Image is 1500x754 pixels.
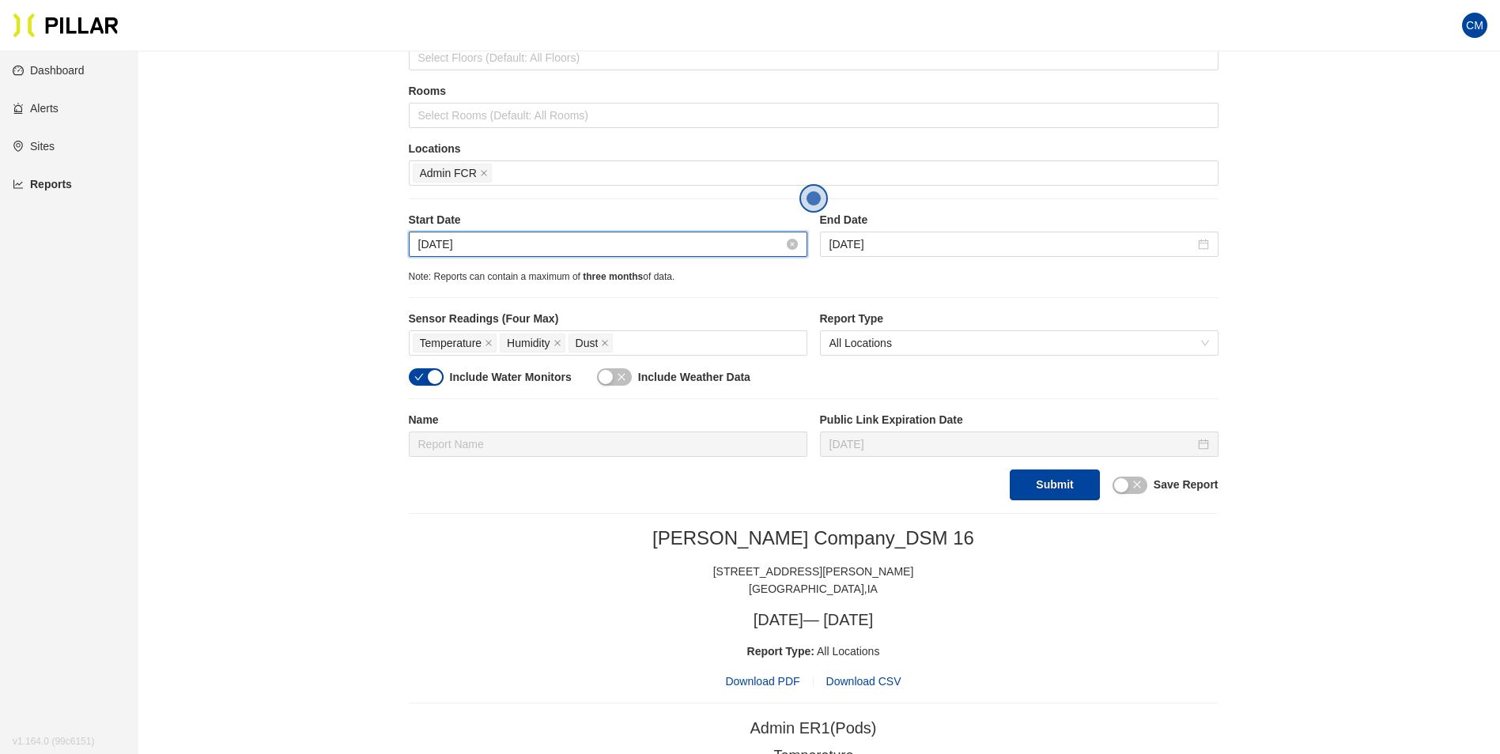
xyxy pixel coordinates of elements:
[826,675,901,688] span: Download CSV
[820,212,1219,228] label: End Date
[409,311,807,327] label: Sensor Readings (Four Max)
[409,580,1219,598] div: [GEOGRAPHIC_DATA] , IA
[750,716,876,741] div: Admin ER1 (Pods)
[409,83,1219,100] label: Rooms
[420,164,477,182] span: Admin FCR
[583,271,643,282] span: three months
[601,339,609,349] span: close
[13,178,72,190] a: line-chartReports
[480,169,488,179] span: close
[1010,469,1099,500] button: Submit
[829,236,1195,253] input: Sep 7, 2025
[799,184,828,213] button: Open the dialog
[414,372,424,382] span: check
[787,239,798,250] span: close-circle
[725,673,799,690] span: Download PDF
[409,643,1219,660] div: All Locations
[409,563,1219,580] div: [STREET_ADDRESS][PERSON_NAME]
[747,645,814,658] span: Report Type:
[409,432,807,457] input: Report Name
[13,13,119,38] img: Pillar Technologies
[409,610,1219,630] h3: [DATE] — [DATE]
[13,64,85,77] a: dashboardDashboard
[576,334,599,352] span: Dust
[13,140,55,153] a: environmentSites
[409,212,807,228] label: Start Date
[450,369,572,386] label: Include Water Monitors
[820,412,1219,428] label: Public Link Expiration Date
[829,435,1195,453] input: Sep 22, 2025
[409,412,807,428] label: Name
[829,331,1209,355] span: All Locations
[554,339,561,349] span: close
[409,141,1219,157] label: Locations
[1154,477,1219,493] label: Save Report
[409,270,1219,285] div: Note: Reports can contain a maximum of of data.
[420,334,482,352] span: Temperature
[13,102,59,115] a: alertAlerts
[1466,13,1483,38] span: CM
[820,311,1219,327] label: Report Type
[507,334,550,352] span: Humidity
[638,369,750,386] label: Include Weather Data
[1132,480,1142,489] span: close
[418,236,784,253] input: Sep 3, 2025
[617,372,626,382] span: close
[485,339,493,349] span: close
[409,526,1219,550] h2: [PERSON_NAME] Company_DSM 16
